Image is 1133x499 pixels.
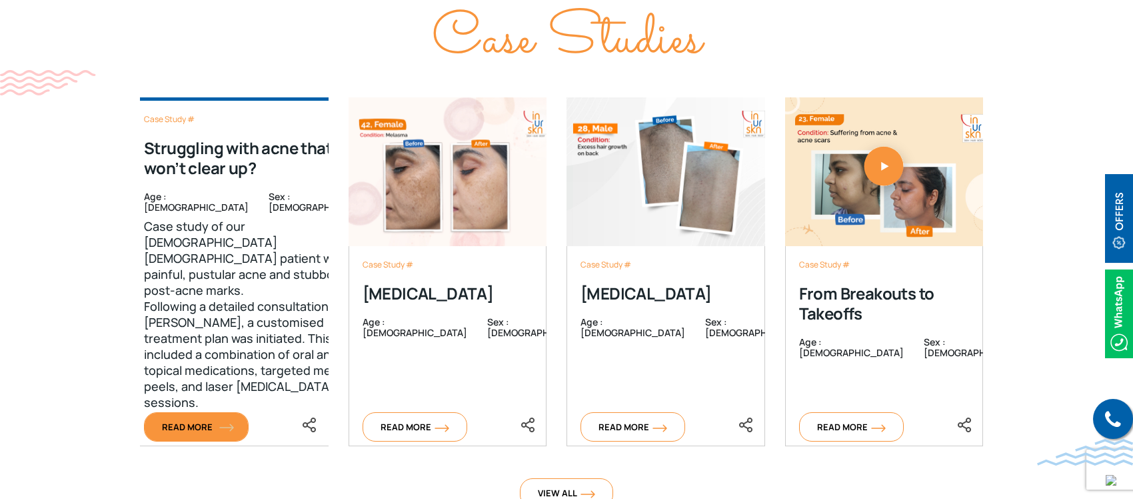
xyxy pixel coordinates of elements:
[799,412,904,442] a: Read Moreorange-arrow
[1106,475,1116,486] img: up-blue-arrow.svg
[871,424,886,432] img: orange-arrow
[956,416,972,431] a: <div class="socialicons"><span class="close_share"><i class="fa fa-close"></i></span> <a href="ht...
[301,417,317,433] img: share
[799,337,904,370] div: Age : [DEMOGRAPHIC_DATA]
[219,424,234,432] img: orange-arrow
[956,417,972,433] img: share
[580,317,685,350] div: Age : [DEMOGRAPHIC_DATA]
[249,191,373,213] div: Sex : [DEMOGRAPHIC_DATA]
[580,260,751,270] div: Case Study #
[1105,270,1133,358] img: Whatsappicon
[162,421,231,433] span: Read More
[738,417,754,433] img: share
[144,138,373,178] div: Struggling with acne that just won’t clear up?
[538,487,595,499] span: View All
[580,490,595,498] img: orange-arrow
[144,114,373,125] div: Case Study #
[785,64,984,446] div: 4 / 4
[363,284,533,304] div: [MEDICAL_DATA]
[685,317,810,350] div: Sex : [DEMOGRAPHIC_DATA]
[799,260,970,270] div: Case Study #
[144,412,249,442] a: Read Moreorange-arrow
[467,317,592,350] div: Sex : [DEMOGRAPHIC_DATA]
[301,416,317,431] a: <div class="socialicons"><span class="close_share"><i class="fa fa-close"></i></span> <a href="ht...
[580,284,751,304] div: [MEDICAL_DATA]
[363,317,467,350] div: Age : [DEMOGRAPHIC_DATA]
[363,260,533,270] div: Case Study #
[1105,174,1133,263] img: offerBt
[130,64,329,446] div: 1 / 4
[904,337,1028,370] div: Sex : [DEMOGRAPHIC_DATA]
[738,416,754,431] a: <div class="socialicons"><span class="close_share"><i class="fa fa-close"></i></span> <a href="ht...
[349,64,547,446] div: 2 / 4
[520,417,536,433] img: share
[817,421,886,433] span: Read More
[785,97,984,246] img: poster
[799,284,970,324] div: From Breakouts to Takeoffs
[520,416,536,431] a: <div class="socialicons"><span class="close_share"><i class="fa fa-close"></i></span> <a href="ht...
[144,191,249,213] div: Age : [DEMOGRAPHIC_DATA]
[1037,439,1133,466] img: bluewave
[1105,306,1133,320] a: Whatsappicon
[566,64,765,446] div: 3 / 4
